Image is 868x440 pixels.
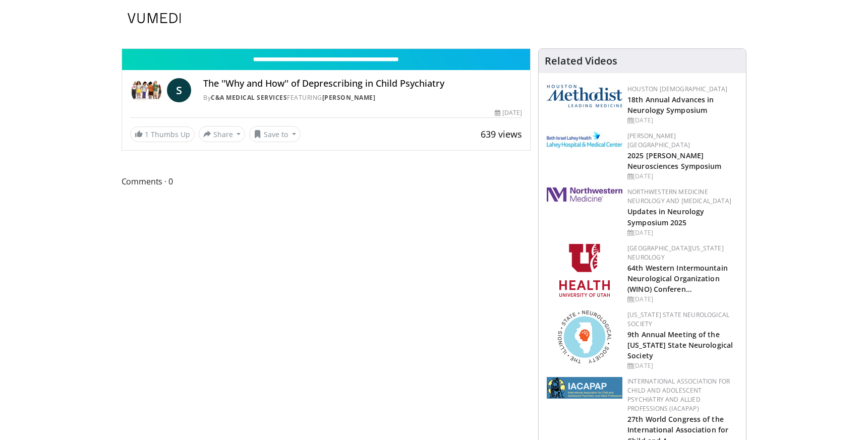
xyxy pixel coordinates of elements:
[627,228,738,237] div: [DATE]
[627,262,738,294] h2: 64th Western Intermountain Neurological Organization (WINO) Conference
[627,295,738,304] div: [DATE]
[627,310,729,328] a: [US_STATE] State Neurological Society
[203,93,522,102] div: By FEATURING
[627,361,738,370] div: [DATE]
[627,244,724,262] a: [GEOGRAPHIC_DATA][US_STATE] Neurology
[558,310,611,363] img: 71a8b48c-8850-4916-bbdd-e2f3ccf11ef9.png.150x105_q85_autocrop_double_scale_upscale_version-0.2.png
[627,151,721,171] a: 2025 [PERSON_NAME] Neurosciences Symposium
[545,55,617,67] h4: Related Videos
[145,130,149,139] span: 1
[167,78,191,102] a: S
[627,85,727,93] a: Houston [DEMOGRAPHIC_DATA]
[627,263,728,294] a: 64th Western Intermountain Neurological Organization (WINO) Conferen…
[495,108,522,117] div: [DATE]
[122,175,531,188] span: Comments 0
[481,128,522,140] span: 639 views
[627,116,738,125] div: [DATE]
[211,93,287,102] a: C&A Medical Services
[249,126,301,142] button: Save to
[627,95,714,115] a: 18th Annual Advances in Neurology Symposium
[203,78,522,89] h4: The ''Why and How'' of Deprescribing in Child Psychiatry
[627,377,730,413] a: International Association for Child and Adolescent Psychiatry and Allied Professions (IACAPAP)
[128,13,181,23] img: VuMedi Logo
[547,377,622,399] img: 2a9917ce-aac2-4f82-acde-720e532d7410.png.150x105_q85_autocrop_double_scale_upscale_version-0.2.png
[547,132,622,148] img: e7977282-282c-4444-820d-7cc2733560fd.jpg.150x105_q85_autocrop_double_scale_upscale_version-0.2.jpg
[627,187,731,205] a: Northwestern Medicine Neurology and [MEDICAL_DATA]
[559,244,610,297] img: f6362829-b0a3-407d-a044-59546adfd345.png.150x105_q85_autocrop_double_scale_upscale_version-0.2.png
[547,187,622,202] img: 2a462fb6-9365-492a-ac79-3166a6f924d8.png.150x105_q85_autocrop_double_scale_upscale_version-0.2.jpg
[627,207,704,227] a: Updates in Neurology Symposium 2025
[130,127,195,142] a: 1 Thumbs Up
[322,93,376,102] a: [PERSON_NAME]
[547,85,622,107] img: 5e4488cc-e109-4a4e-9fd9-73bb9237ee91.png.150x105_q85_autocrop_double_scale_upscale_version-0.2.png
[627,330,733,360] a: 9th Annual Meeting of the [US_STATE] State Neurological Society
[627,132,690,149] a: [PERSON_NAME][GEOGRAPHIC_DATA]
[199,126,246,142] button: Share
[130,78,163,102] img: C&A Medical Services
[627,172,738,181] div: [DATE]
